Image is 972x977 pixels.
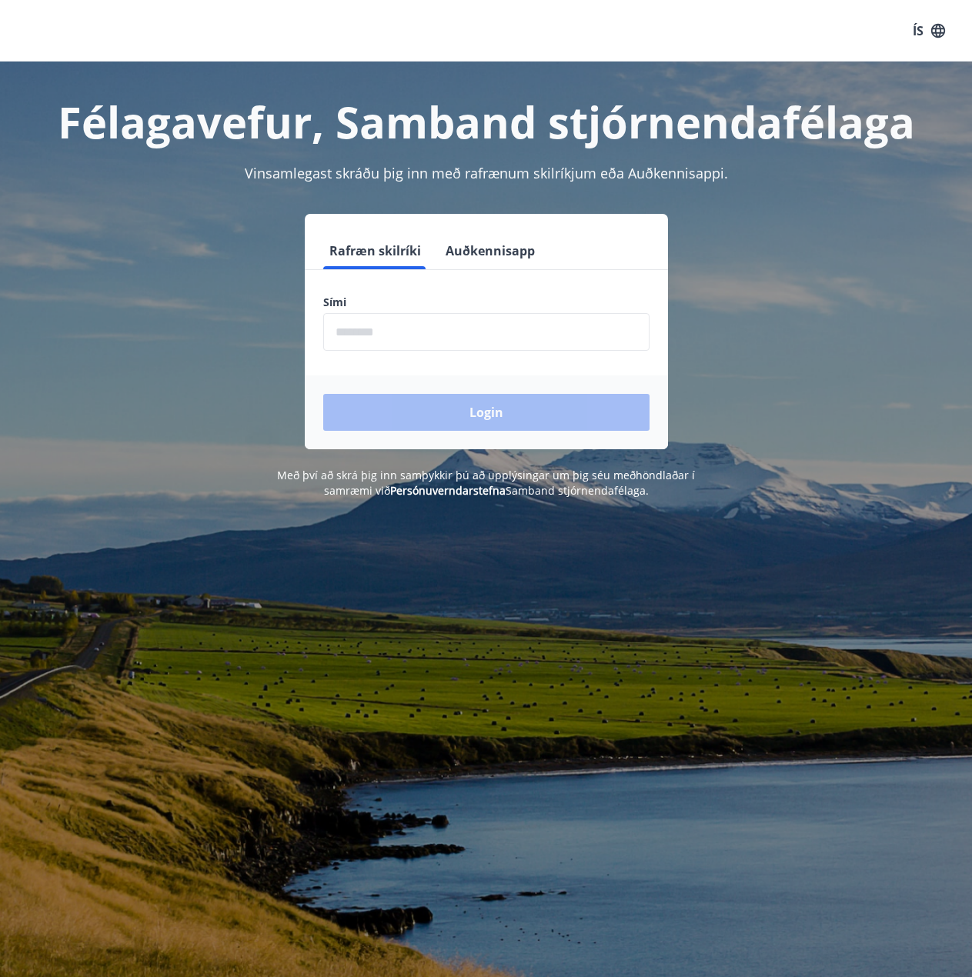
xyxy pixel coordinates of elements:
a: Persónuverndarstefna [390,483,506,498]
label: Sími [323,295,650,310]
button: ÍS [904,17,954,45]
span: Vinsamlegast skráðu þig inn með rafrænum skilríkjum eða Auðkennisappi. [245,164,728,182]
h1: Félagavefur, Samband stjórnendafélaga [18,92,954,151]
span: Með því að skrá þig inn samþykkir þú að upplýsingar um þig séu meðhöndlaðar í samræmi við Samband... [277,468,695,498]
button: Auðkennisapp [439,232,541,269]
button: Rafræn skilríki [323,232,427,269]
